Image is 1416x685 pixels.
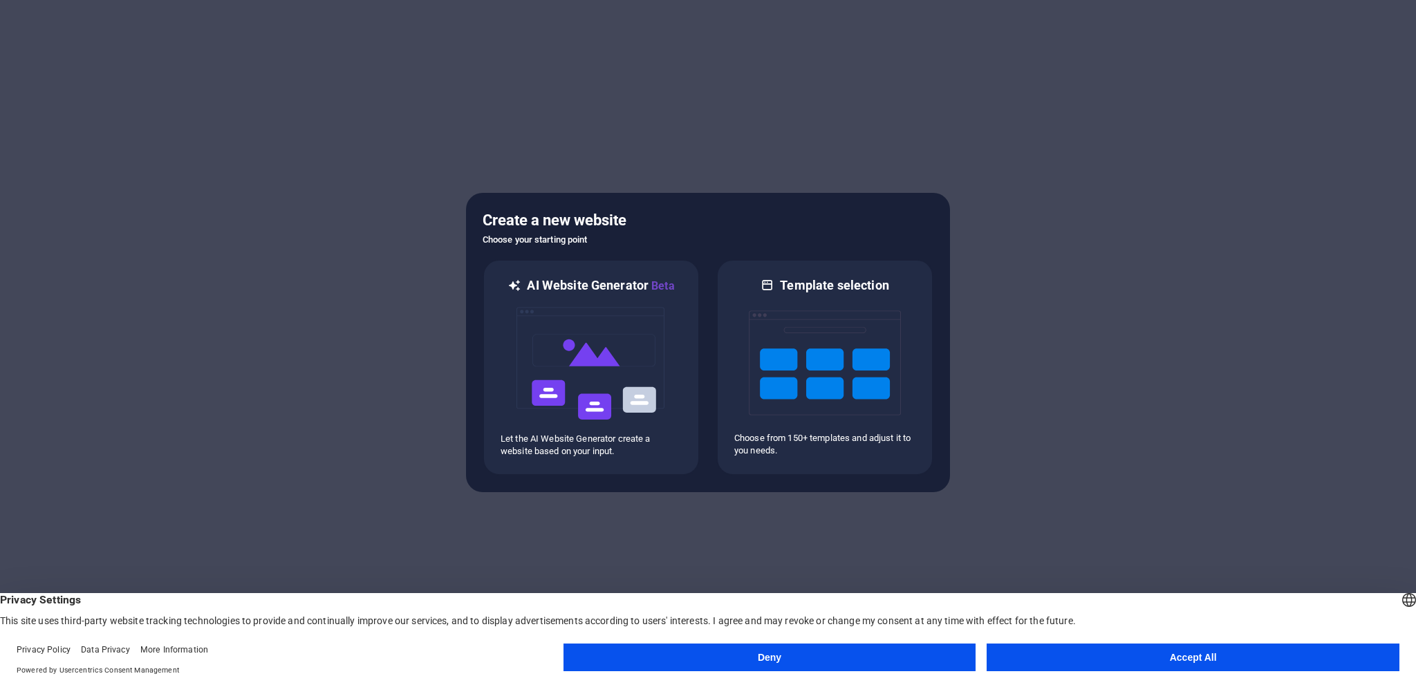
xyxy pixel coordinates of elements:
img: ai [515,294,667,433]
div: Template selectionChoose from 150+ templates and adjust it to you needs. [716,259,933,476]
div: AI Website GeneratorBetaaiLet the AI Website Generator create a website based on your input. [483,259,700,476]
span: Beta [649,279,675,292]
h6: Template selection [780,277,888,294]
p: Let the AI Website Generator create a website based on your input. [501,433,682,458]
h6: Choose your starting point [483,232,933,248]
h6: AI Website Generator [527,277,674,294]
h5: Create a new website [483,209,933,232]
p: Choose from 150+ templates and adjust it to you needs. [734,432,915,457]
